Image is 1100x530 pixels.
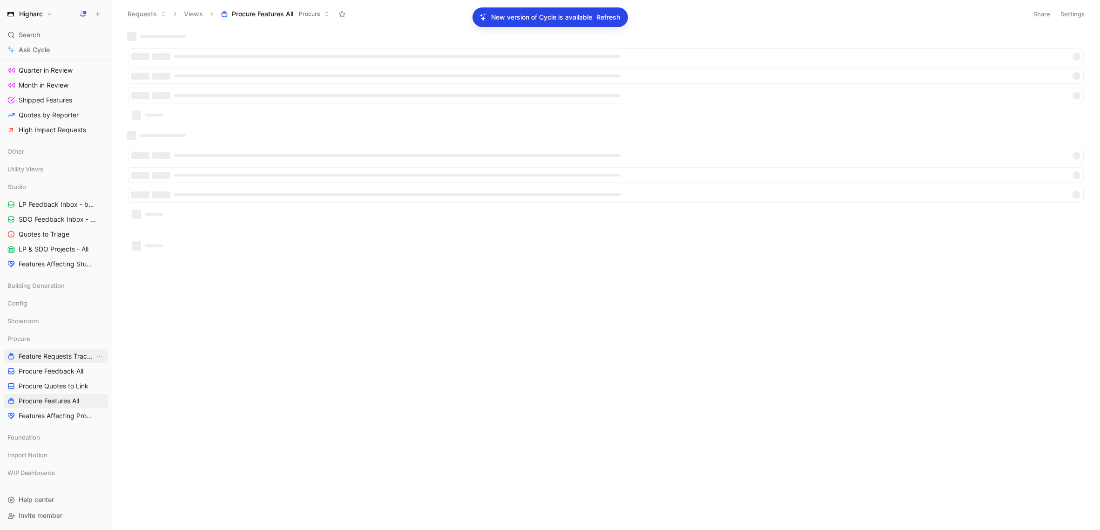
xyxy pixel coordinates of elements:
span: Config [7,299,27,308]
div: Showroom [4,314,108,328]
div: Config [4,296,108,310]
a: LP & SDO Projects - All [4,242,108,256]
span: LP & SDO Projects - All [19,245,88,254]
div: Other [4,144,108,158]
a: Feature Requests TrackerView actions [4,349,108,363]
span: LP Feedback Inbox - by Type [19,200,96,209]
div: Building Generation [4,279,108,295]
a: Procure Quotes to Link [4,379,108,393]
span: Quarter in Review [19,66,73,75]
a: Quotes to Triage [4,227,108,241]
div: Foundation [4,430,108,447]
div: Showroom [4,314,108,331]
span: Procure Quotes to Link [19,381,88,391]
button: Views [180,7,207,21]
img: Higharc [6,9,15,19]
span: Invite member [19,511,62,519]
h1: Higharc [19,10,43,18]
div: ProcureFeature Requests TrackerView actionsProcure Feedback AllProcure Quotes to LinkProcure Feat... [4,332,108,423]
div: Procure [4,332,108,346]
a: Procure Feedback All [4,364,108,378]
span: Import Notion [7,450,47,460]
div: Utility Views [4,162,108,176]
span: Quotes to Triage [19,230,69,239]
p: New version of Cycle is available [491,12,592,23]
span: Showroom [7,316,39,326]
span: Feature Requests Tracker [19,352,95,361]
a: LP Feedback Inbox - by Type [4,197,108,211]
button: Procure Features AllProcure [216,7,334,21]
span: Studio [7,182,26,191]
a: Month in Review [4,78,108,92]
div: Studio [4,180,108,194]
span: Foundation [7,433,40,442]
span: Procure Features All [19,396,79,406]
div: Utility Views [4,162,108,179]
span: High Impact Requests [19,125,86,135]
a: Shipped Features [4,93,108,107]
span: Ask Cycle [19,44,50,55]
span: Procure Features All [232,9,293,19]
span: Procure [299,9,320,19]
span: Help center [19,496,54,503]
button: HigharcHigharc [4,7,55,20]
span: Procure [7,334,30,343]
div: Config [4,296,108,313]
div: Customer Success DashboardsCustomer Feedback DashboardFeature Request ResearchCommon RequestsQuar... [4,1,108,137]
a: High Impact Requests [4,123,108,137]
div: Import Notion [4,448,108,462]
button: Share [1029,7,1054,20]
a: Features Affecting Studio [4,257,108,271]
span: Other [7,147,24,156]
a: Features Affecting Procure [4,409,108,423]
button: Requests [123,7,170,21]
div: Import Notion [4,448,108,465]
div: WIP Dashboards [4,466,108,480]
span: Quotes by Reporter [19,110,79,120]
a: Quotes by Reporter [4,108,108,122]
div: Help center [4,493,108,507]
div: Foundation [4,430,108,444]
span: Procure Feedback All [19,367,83,376]
span: Shipped Features [19,95,72,105]
a: Procure Features All [4,394,108,408]
a: Quarter in Review [4,63,108,77]
button: Settings [1056,7,1089,20]
div: Search [4,28,108,42]
span: Search [19,29,40,41]
div: WIP Dashboards [4,466,108,482]
span: Month in Review [19,81,68,90]
span: Refresh [596,12,620,23]
span: SDO Feedback Inbox - by Type [19,215,97,224]
span: Building Generation [7,281,65,290]
a: Ask Cycle [4,43,108,57]
a: SDO Feedback Inbox - by Type [4,212,108,226]
div: Building Generation [4,279,108,292]
div: Other [4,144,108,161]
span: Features Affecting Studio [19,259,95,269]
span: WIP Dashboards [7,468,55,477]
span: Features Affecting Procure [19,411,95,421]
button: Refresh [596,11,621,23]
span: Utility Views [7,164,43,174]
div: StudioLP Feedback Inbox - by TypeSDO Feedback Inbox - by TypeQuotes to TriageLP & SDO Projects - ... [4,180,108,271]
div: Invite member [4,509,108,523]
button: View actions [95,352,104,361]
